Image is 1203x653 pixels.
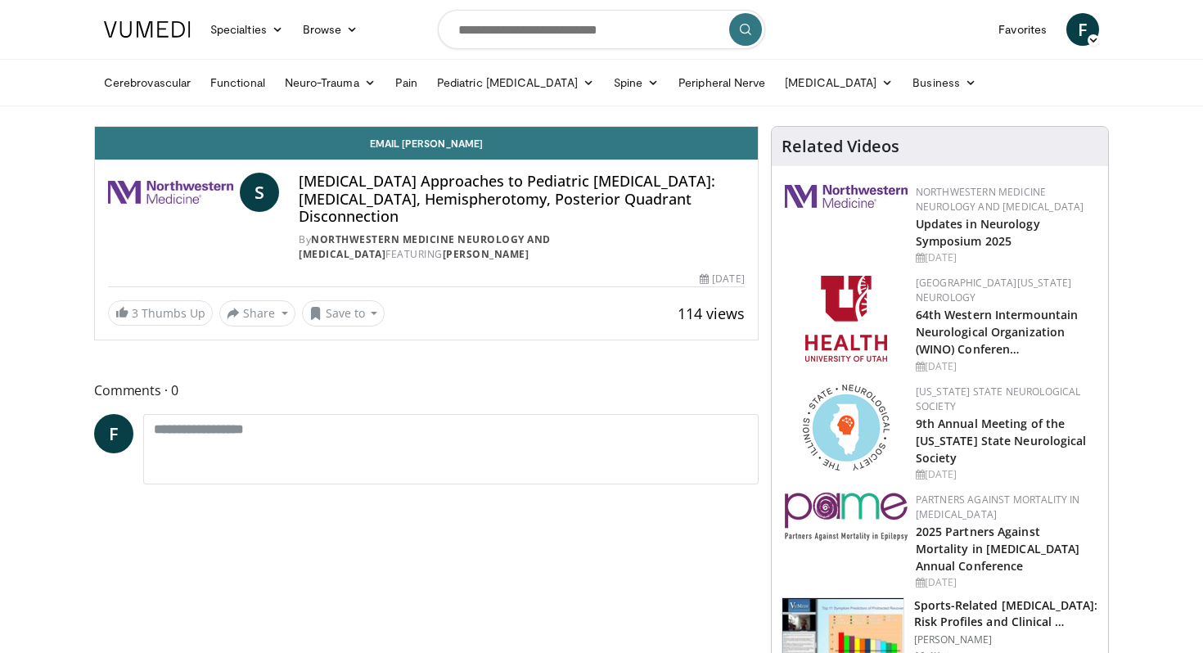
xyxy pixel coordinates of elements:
[916,467,1095,482] div: [DATE]
[916,276,1072,304] a: [GEOGRAPHIC_DATA][US_STATE] Neurology
[94,380,759,401] span: Comments 0
[989,13,1057,46] a: Favorites
[916,416,1087,466] a: 9th Annual Meeting of the [US_STATE] State Neurological Society
[916,307,1079,357] a: 64th Western Intermountain Neurological Organization (WINO) Conferen…
[678,304,745,323] span: 114 views
[299,232,551,261] a: Northwestern Medicine Neurology and [MEDICAL_DATA]
[914,597,1098,630] h3: Sports-Related [MEDICAL_DATA]: Risk Profiles and Clinical …
[903,66,986,99] a: Business
[108,300,213,326] a: 3 Thumbs Up
[108,173,233,212] img: Northwestern Medicine Neurology and Neurosurgery
[785,185,908,208] img: 2a462fb6-9365-492a-ac79-3166a6f924d8.png.150x105_q85_autocrop_double_scale_upscale_version-0.2.jpg
[916,185,1084,214] a: Northwestern Medicine Neurology and [MEDICAL_DATA]
[775,66,903,99] a: [MEDICAL_DATA]
[200,13,293,46] a: Specialties
[782,137,899,156] h4: Related Videos
[385,66,427,99] a: Pain
[916,216,1040,249] a: Updates in Neurology Symposium 2025
[916,250,1095,265] div: [DATE]
[427,66,604,99] a: Pediatric [MEDICAL_DATA]
[132,305,138,321] span: 3
[700,272,744,286] div: [DATE]
[299,232,744,262] div: By FEATURING
[275,66,385,99] a: Neuro-Trauma
[914,633,1098,646] p: [PERSON_NAME]
[94,414,133,453] a: F
[916,524,1080,574] a: 2025 Partners Against Mortality in [MEDICAL_DATA] Annual Conference
[916,385,1081,413] a: [US_STATE] State Neurological Society
[299,173,744,226] h4: [MEDICAL_DATA] Approaches to Pediatric [MEDICAL_DATA]: [MEDICAL_DATA], Hemispherotomy, Posterior ...
[200,66,275,99] a: Functional
[785,493,908,541] img: eb8b354f-837c-42f6-ab3d-1e8ded9eaae7.png.150x105_q85_autocrop_double_scale_upscale_version-0.2.png
[240,173,279,212] a: S
[604,66,669,99] a: Spine
[95,127,758,160] a: Email [PERSON_NAME]
[669,66,775,99] a: Peripheral Nerve
[803,385,890,471] img: 71a8b48c-8850-4916-bbdd-e2f3ccf11ef9.png.150x105_q85_autocrop_double_scale_upscale_version-0.2.png
[805,276,887,362] img: f6362829-b0a3-407d-a044-59546adfd345.png.150x105_q85_autocrop_double_scale_upscale_version-0.2.png
[302,300,385,326] button: Save to
[293,13,368,46] a: Browse
[916,575,1095,590] div: [DATE]
[916,359,1095,374] div: [DATE]
[1066,13,1099,46] a: F
[104,21,191,38] img: VuMedi Logo
[443,247,529,261] a: [PERSON_NAME]
[94,66,200,99] a: Cerebrovascular
[438,10,765,49] input: Search topics, interventions
[916,493,1080,521] a: Partners Against Mortality in [MEDICAL_DATA]
[219,300,295,326] button: Share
